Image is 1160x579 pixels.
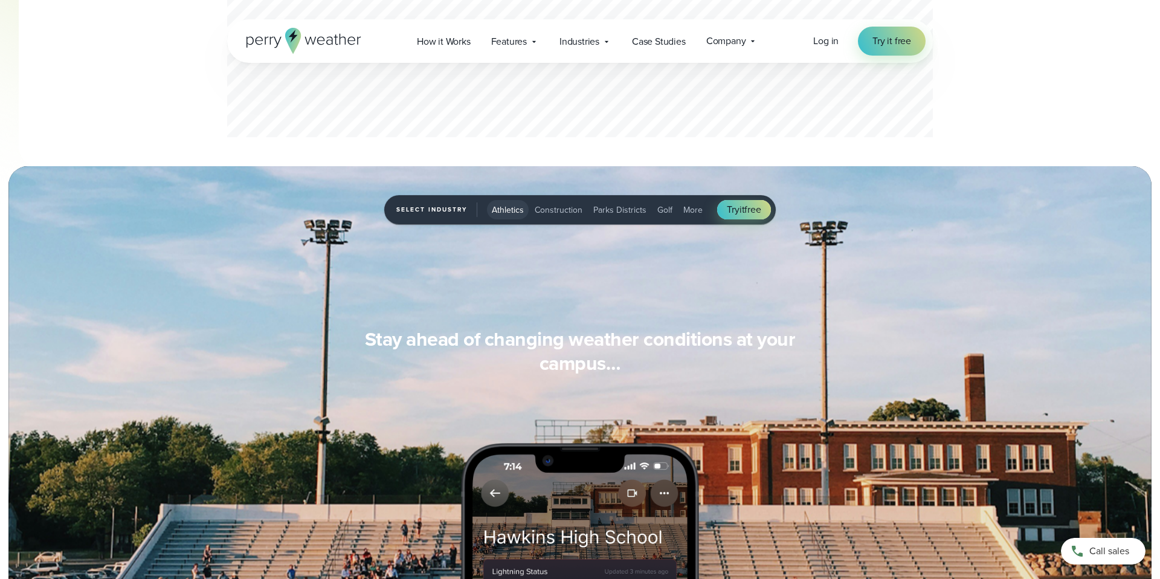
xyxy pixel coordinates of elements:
span: Call sales [1089,544,1129,558]
a: How it Works [407,29,481,54]
span: Parks Districts [593,204,646,216]
span: Try it free [872,34,911,48]
a: Try it free [858,27,926,56]
span: Company [706,34,746,48]
a: Case Studies [622,29,696,54]
button: Athletics [487,200,529,219]
a: Log in [813,34,839,48]
span: Golf [657,204,672,216]
span: Case Studies [632,34,686,49]
button: Parks Districts [588,200,651,219]
span: Features [491,34,527,49]
span: it [739,202,745,216]
span: How it Works [417,34,471,49]
span: Construction [535,204,582,216]
span: Try free [727,202,761,217]
span: More [683,204,703,216]
span: Industries [559,34,599,49]
button: More [678,200,707,219]
a: Call sales [1061,538,1145,564]
span: Athletics [492,204,524,216]
a: Tryitfree [717,200,770,219]
button: Construction [530,200,587,219]
span: Select Industry [396,202,477,217]
h3: Stay ahead of changing weather conditions at your campus… [348,327,812,375]
button: Golf [652,200,677,219]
